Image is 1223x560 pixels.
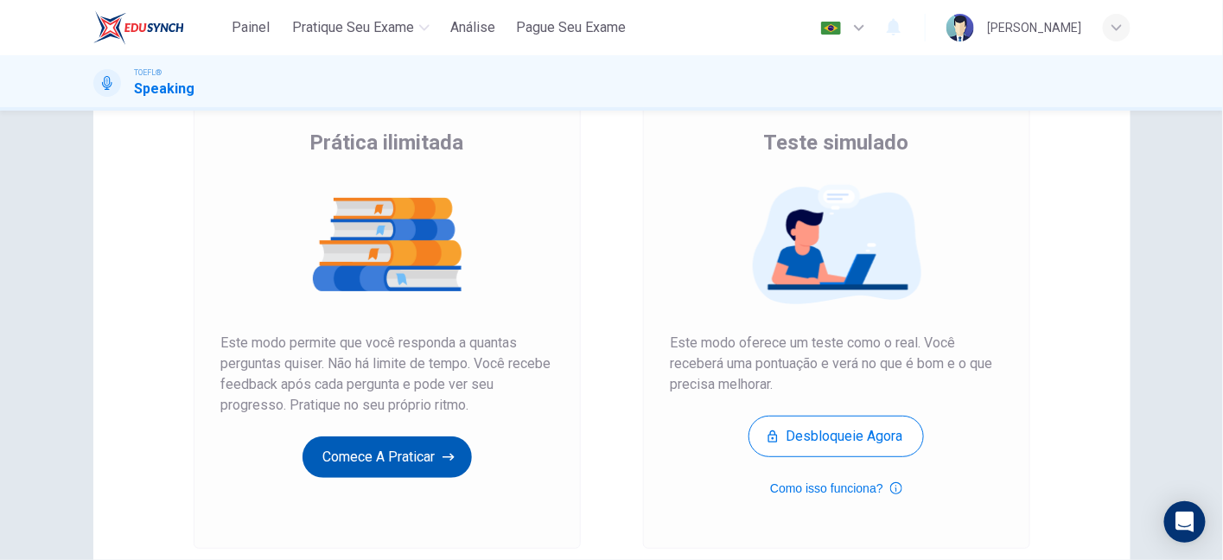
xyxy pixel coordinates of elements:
button: Pague Seu Exame [509,12,633,43]
img: EduSynch logo [93,10,184,45]
button: Análise [443,12,502,43]
img: pt [820,22,842,35]
a: EduSynch logo [93,10,224,45]
div: Open Intercom Messenger [1164,501,1206,543]
span: Este modo permite que você responda a quantas perguntas quiser. Não há limite de tempo. Você rece... [221,333,553,416]
span: Pague Seu Exame [516,17,626,38]
button: Como isso funciona? [770,478,902,499]
button: Comece a praticar [303,436,472,478]
span: Pratique seu exame [292,17,414,38]
div: [PERSON_NAME] [988,17,1082,38]
button: Painel [223,12,278,43]
img: Profile picture [946,14,974,41]
h1: Speaking [135,79,195,99]
span: Prática ilimitada [310,129,464,156]
span: TOEFL® [135,67,162,79]
button: Pratique seu exame [285,12,436,43]
button: Desbloqueie agora [748,416,924,457]
span: Análise [450,17,495,38]
span: Este modo oferece um teste como o real. Você receberá uma pontuação e verá no que é bom e o que p... [671,333,1003,395]
span: Teste simulado [764,129,909,156]
span: Painel [232,17,270,38]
